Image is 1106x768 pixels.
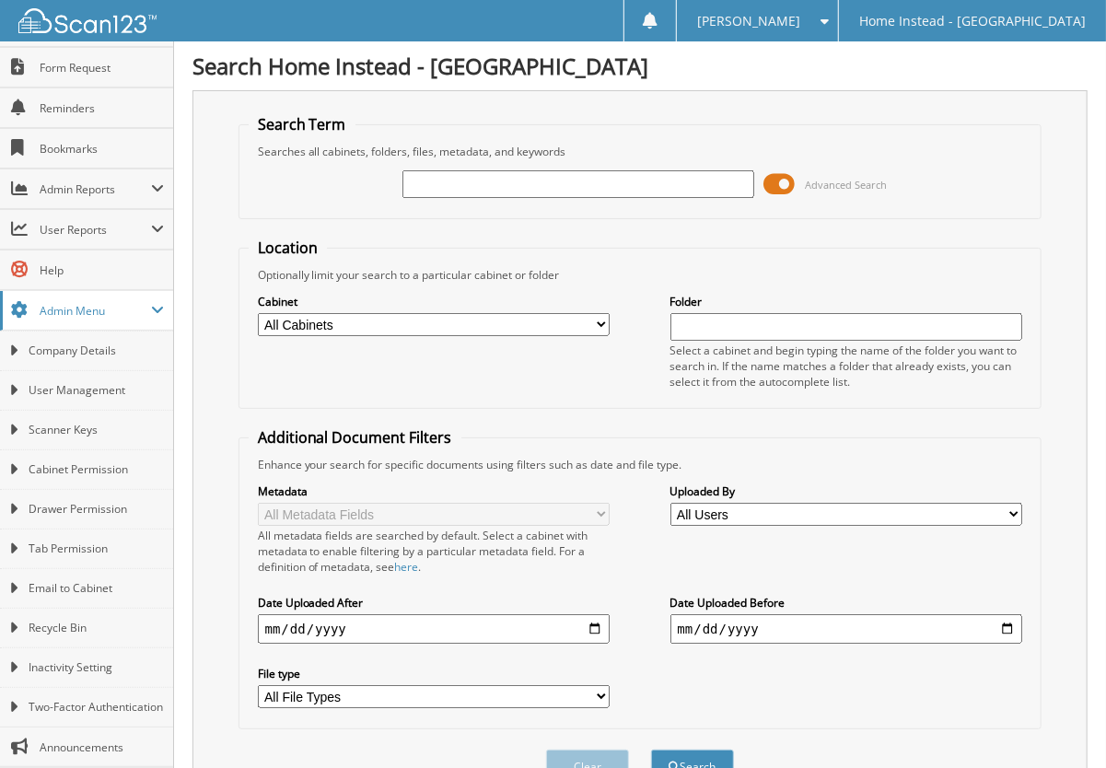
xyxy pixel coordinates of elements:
span: Company Details [29,343,164,359]
legend: Additional Document Filters [249,427,461,448]
span: Inactivity Setting [29,659,164,676]
span: Two-Factor Authentication [29,699,164,716]
span: Form Request [40,60,164,76]
span: Reminders [40,100,164,116]
span: Email to Cabinet [29,580,164,597]
label: Uploaded By [670,483,1023,499]
span: [PERSON_NAME] [697,16,800,27]
div: Select a cabinet and begin typing the name of the folder you want to search in. If the name match... [670,343,1023,390]
span: Tab Permission [29,541,164,557]
legend: Search Term [249,114,355,134]
label: Metadata [258,483,611,499]
span: Admin Menu [40,303,151,319]
span: Help [40,262,164,278]
span: Scanner Keys [29,422,164,438]
legend: Location [249,238,327,258]
div: All metadata fields are searched by default. Select a cabinet with metadata to enable filtering b... [258,528,611,575]
iframe: Chat Widget [1014,680,1106,768]
label: Date Uploaded Before [670,595,1023,611]
div: Searches all cabinets, folders, files, metadata, and keywords [249,144,1032,159]
span: Recycle Bin [29,620,164,636]
span: User Reports [40,222,151,238]
span: Cabinet Permission [29,461,164,478]
div: Optionally limit your search to a particular cabinet or folder [249,267,1032,283]
div: Enhance your search for specific documents using filters such as date and file type. [249,457,1032,472]
img: scan123-logo-white.svg [18,8,157,33]
a: here [395,559,419,575]
h1: Search Home Instead - [GEOGRAPHIC_DATA] [192,51,1088,81]
label: Date Uploaded After [258,595,611,611]
span: Admin Reports [40,181,151,197]
input: start [258,614,611,644]
span: User Management [29,382,164,399]
span: Home Instead - [GEOGRAPHIC_DATA] [859,16,1086,27]
span: Announcements [40,739,164,755]
input: end [670,614,1023,644]
span: Bookmarks [40,141,164,157]
label: File type [258,666,611,681]
span: Advanced Search [805,178,887,192]
label: Folder [670,294,1023,309]
span: Drawer Permission [29,501,164,518]
label: Cabinet [258,294,611,309]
